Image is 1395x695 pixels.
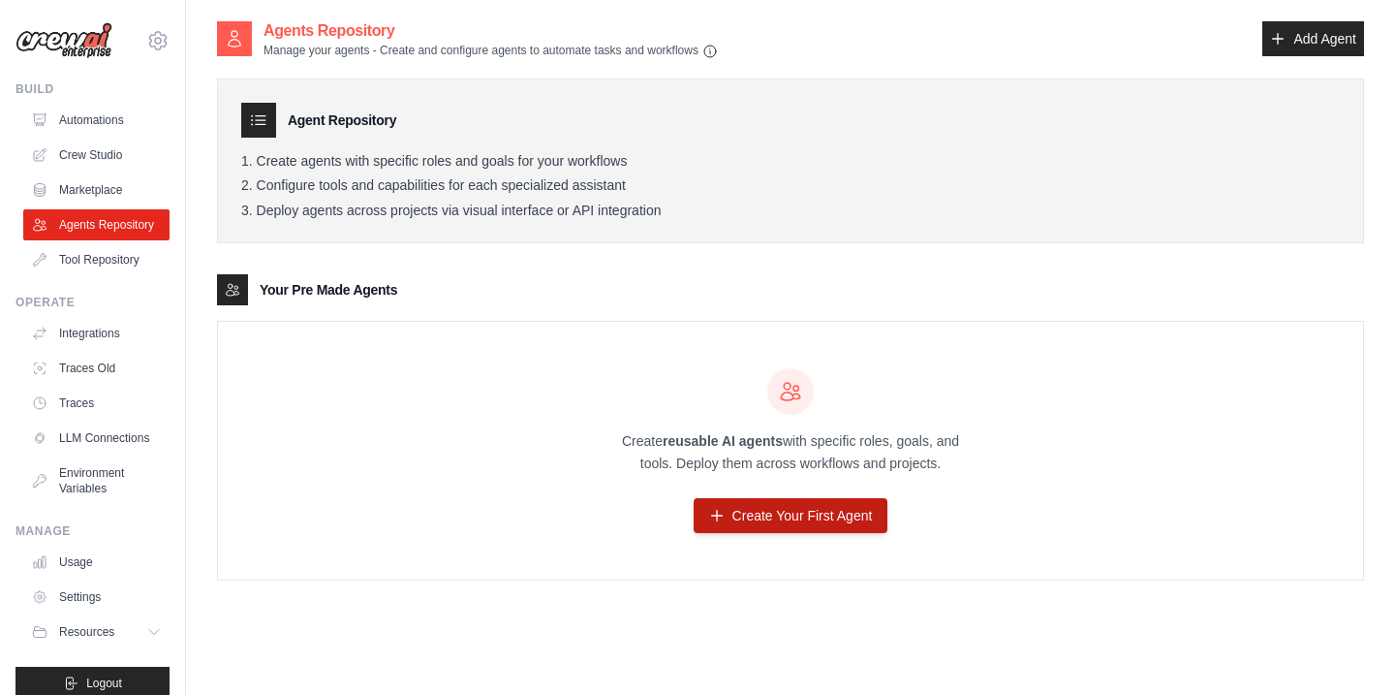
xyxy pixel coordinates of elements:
a: Tool Repository [23,244,170,275]
li: Create agents with specific roles and goals for your workflows [241,153,1340,171]
a: Traces Old [23,353,170,384]
a: Environment Variables [23,458,170,504]
h2: Agents Repository [263,19,718,43]
div: Manage [15,523,170,539]
a: Usage [23,547,170,578]
li: Deploy agents across projects via visual interface or API integration [241,203,1340,220]
a: Marketplace [23,174,170,205]
span: Resources [59,624,114,640]
li: Configure tools and capabilities for each specialized assistant [241,177,1340,195]
a: Create Your First Agent [694,498,888,533]
a: Agents Repository [23,209,170,240]
a: Crew Studio [23,140,170,171]
strong: reusable AI agents [663,433,783,449]
a: Integrations [23,318,170,349]
div: Build [15,81,170,97]
h3: Agent Repository [288,111,396,130]
p: Manage your agents - Create and configure agents to automate tasks and workflows [263,43,718,59]
div: Operate [15,295,170,310]
button: Resources [23,616,170,648]
p: Create with specific roles, goals, and tools. Deploy them across workflows and projects. [604,430,976,475]
a: LLM Connections [23,423,170,454]
a: Add Agent [1262,21,1364,56]
img: Logo [15,22,112,59]
a: Traces [23,388,170,419]
span: Logout [86,676,122,691]
a: Settings [23,582,170,613]
a: Automations [23,105,170,136]
h3: Your Pre Made Agents [260,280,397,300]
